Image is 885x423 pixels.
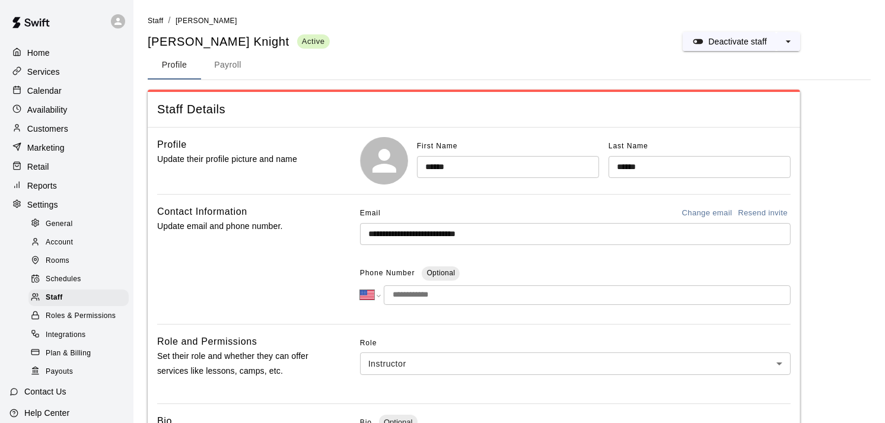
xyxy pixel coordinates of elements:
[28,289,133,307] a: Staff
[148,15,163,25] a: Staff
[28,271,129,288] div: Schedules
[683,32,800,51] div: split button
[148,51,201,79] button: Profile
[157,349,322,379] p: Set their role and whether they can offer services like lessons, camps, etc.
[24,407,69,419] p: Help Center
[27,180,57,192] p: Reports
[46,366,73,378] span: Payouts
[9,44,124,62] a: Home
[148,51,871,79] div: staff form tabs
[9,139,124,157] a: Marketing
[157,204,247,220] h6: Contact Information
[28,364,129,380] div: Payouts
[27,104,68,116] p: Availability
[24,386,66,397] p: Contact Us
[168,14,170,27] li: /
[148,14,871,27] nav: breadcrumb
[9,196,124,214] a: Settings
[28,253,129,269] div: Rooms
[27,85,62,97] p: Calendar
[683,32,776,51] button: Deactivate staff
[27,47,50,59] p: Home
[28,252,133,271] a: Rooms
[46,218,73,230] span: General
[157,137,187,152] h6: Profile
[46,310,116,322] span: Roles & Permissions
[360,352,791,374] div: Instructor
[426,269,455,277] span: Optional
[46,273,81,285] span: Schedules
[297,36,330,46] span: Active
[360,334,791,353] span: Role
[9,101,124,119] a: Availability
[27,66,60,78] p: Services
[9,177,124,195] a: Reports
[46,329,86,341] span: Integrations
[28,326,133,344] a: Integrations
[28,216,129,233] div: General
[176,17,237,25] span: [PERSON_NAME]
[735,204,791,222] button: Resend invite
[776,32,800,51] button: select merge strategy
[9,82,124,100] a: Calendar
[148,34,330,50] div: [PERSON_NAME] Knight
[28,290,129,306] div: Staff
[157,334,257,349] h6: Role and Permissions
[46,348,91,360] span: Plan & Billing
[27,123,68,135] p: Customers
[157,219,322,234] p: Update email and phone number.
[360,204,381,223] span: Email
[201,51,254,79] button: Payroll
[28,215,133,233] a: General
[28,233,133,252] a: Account
[679,204,736,222] button: Change email
[46,292,63,304] span: Staff
[9,120,124,138] a: Customers
[609,142,648,150] span: Last Name
[46,255,69,267] span: Rooms
[28,271,133,289] a: Schedules
[360,264,415,283] span: Phone Number
[708,36,767,47] p: Deactivate staff
[28,307,133,326] a: Roles & Permissions
[28,308,129,325] div: Roles & Permissions
[28,327,129,344] div: Integrations
[157,152,322,167] p: Update their profile picture and name
[46,237,73,249] span: Account
[28,345,129,362] div: Plan & Billing
[28,362,133,381] a: Payouts
[157,101,791,117] span: Staff Details
[9,63,124,81] a: Services
[148,17,163,25] span: Staff
[28,344,133,362] a: Plan & Billing
[417,142,458,150] span: First Name
[27,199,58,211] p: Settings
[9,158,124,176] a: Retail
[27,161,49,173] p: Retail
[27,142,65,154] p: Marketing
[28,234,129,251] div: Account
